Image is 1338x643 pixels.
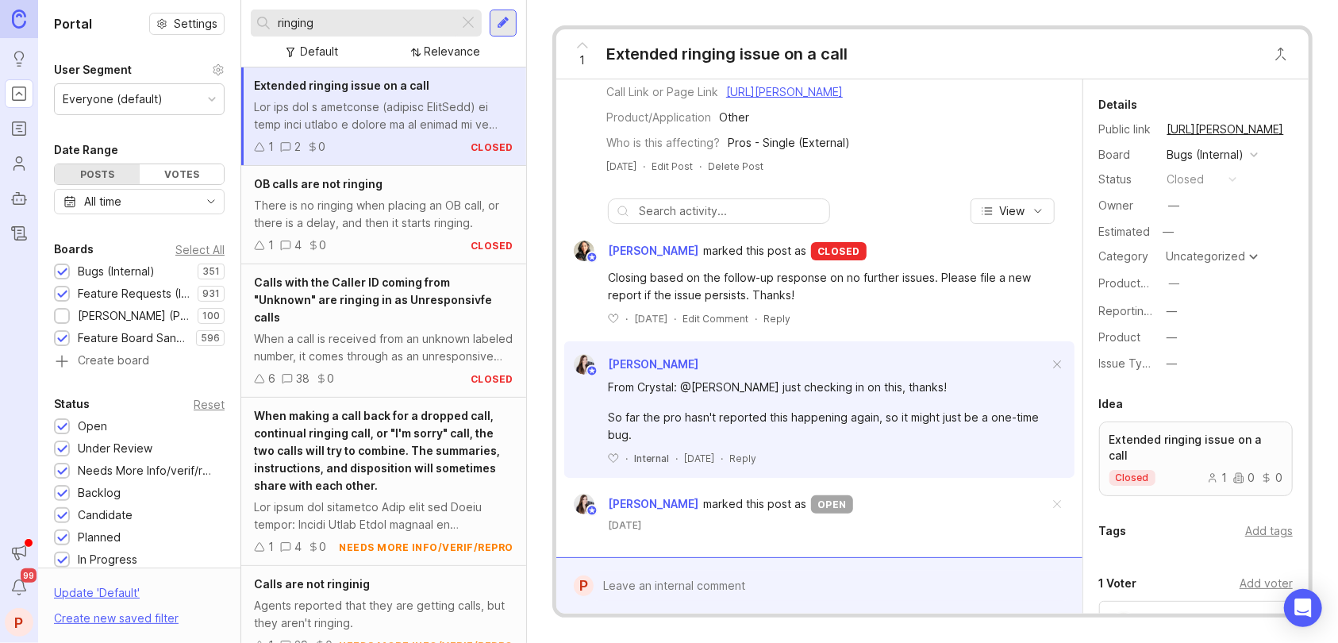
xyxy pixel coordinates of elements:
div: — [1169,275,1180,292]
div: Tags [1099,522,1127,541]
span: Calls with the Caller ID coming from "Unknown" are ringing in as Unresponsivfe calls [254,275,492,324]
svg: toggle icon [198,195,224,208]
button: P [5,608,33,637]
div: 0 [318,138,325,156]
a: [URL][PERSON_NAME] [726,85,843,98]
div: In Progress [78,551,137,568]
a: Create board [54,355,225,369]
span: 99 [21,568,37,583]
div: closed [471,141,513,154]
div: Edit Post [652,160,693,173]
div: 0 [319,538,326,556]
div: — [1167,329,1178,346]
a: Extended ringing issue on a callLor ips dol s ametconse (adipisc ElitSedd) ei temp inci utlabo e ... [241,67,526,166]
span: 1 [580,52,586,69]
input: Search activity... [639,202,821,220]
span: [PERSON_NAME] [608,495,698,513]
div: 1 Voter [1099,574,1137,593]
a: Ideas [5,44,33,73]
div: 1 [268,538,274,556]
div: Internal [634,452,669,465]
div: 4 [294,538,302,556]
h1: Portal [54,14,92,33]
a: Changelog [5,219,33,248]
div: Lor ipsum dol sitametco Adip elit sed Doeiu tempor: Incidi Utlab Etdol magnaal en adminimveni qu ... [254,499,513,533]
div: Category [1099,248,1155,265]
div: Backlog [78,484,121,502]
div: Product/Application [606,109,711,126]
button: Close button [1265,38,1297,70]
a: Portal [5,79,33,108]
div: 1 [268,138,274,156]
time: [DATE] [608,518,1049,532]
div: 0 [1233,472,1255,483]
a: Autopilot [5,184,33,213]
div: Open Intercom Messenger [1284,589,1322,627]
p: Extended ringing issue on a call [1109,432,1282,464]
div: closed [471,239,513,252]
span: marked this post as [703,495,806,513]
div: Closing based on the follow-up response on no further issues. Please file a new report if the iss... [608,269,1049,304]
a: Calls with the Caller ID coming from "Unknown" are ringing in as Unresponsivfe callsWhen a call i... [241,264,526,398]
div: Everyone (default) [63,90,163,108]
time: [DATE] [684,452,714,464]
div: Call Link or Page Link [606,83,718,101]
span: Calls are not ringinig [254,577,370,591]
a: Roadmaps [5,114,33,143]
div: Needs More Info/verif/repro [78,462,217,479]
div: Update ' Default ' [54,584,140,610]
div: So far the pro hasn't reported this happening again, so it might just be a one-time bug. [608,409,1049,444]
p: 931 [202,287,220,300]
div: Add voter [1240,575,1293,592]
span: View [1000,203,1025,219]
time: [DATE] [606,160,636,172]
label: Reporting Team [1099,304,1184,318]
img: member badge [586,365,598,377]
div: There is no ringing when placing an OB call, or there is a delay, and then it starts ringing. [254,197,513,232]
div: Select All [175,245,225,254]
a: Users [5,149,33,178]
a: Kelsey Fisher[PERSON_NAME] [564,354,698,375]
div: Votes [140,164,225,184]
img: member badge [586,252,598,264]
div: Open [78,418,107,435]
a: Ysabelle Eugenio[PERSON_NAME] [564,241,703,261]
div: Under Review [78,440,152,457]
div: 0 [1261,472,1282,483]
div: · [675,452,678,465]
div: Board [1099,146,1155,164]
div: User Segment [54,60,132,79]
div: Edit Comment [682,312,748,325]
div: All time [84,193,121,210]
div: Default [301,43,339,60]
div: 6 [268,370,275,387]
div: Idea [1099,395,1124,414]
div: Posts [55,164,140,184]
button: Settings [149,13,225,35]
button: Announcements [5,538,33,567]
label: Issue Type [1099,356,1157,370]
a: [DATE] [606,160,636,173]
div: · [699,160,702,173]
div: 1 [1207,472,1227,483]
div: Public link [1099,121,1155,138]
div: Date Range [54,141,118,160]
div: — [1167,355,1178,372]
span: Extended ringing issue on a call [254,79,429,92]
button: Notifications [5,573,33,602]
div: · [625,452,628,465]
div: Owner [1099,197,1155,214]
a: OB calls are not ringingThere is no ringing when placing an OB call, or there is a delay, and the... [241,166,526,264]
a: When making a call back for a dropped call, continual ringing call, or "I'm sorry" call, the two ... [241,398,526,566]
div: Boards [54,240,94,259]
div: 4 [294,237,302,254]
span: OB calls are not ringing [254,177,383,191]
button: ProductboardID [1164,273,1185,294]
div: When a call is received from an unknown labeled number, it comes through as an unresponsive call.... [254,330,513,365]
div: Who is this affecting? [606,134,720,152]
p: 351 [202,265,220,278]
input: Search... [278,14,452,32]
div: · [721,452,723,465]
